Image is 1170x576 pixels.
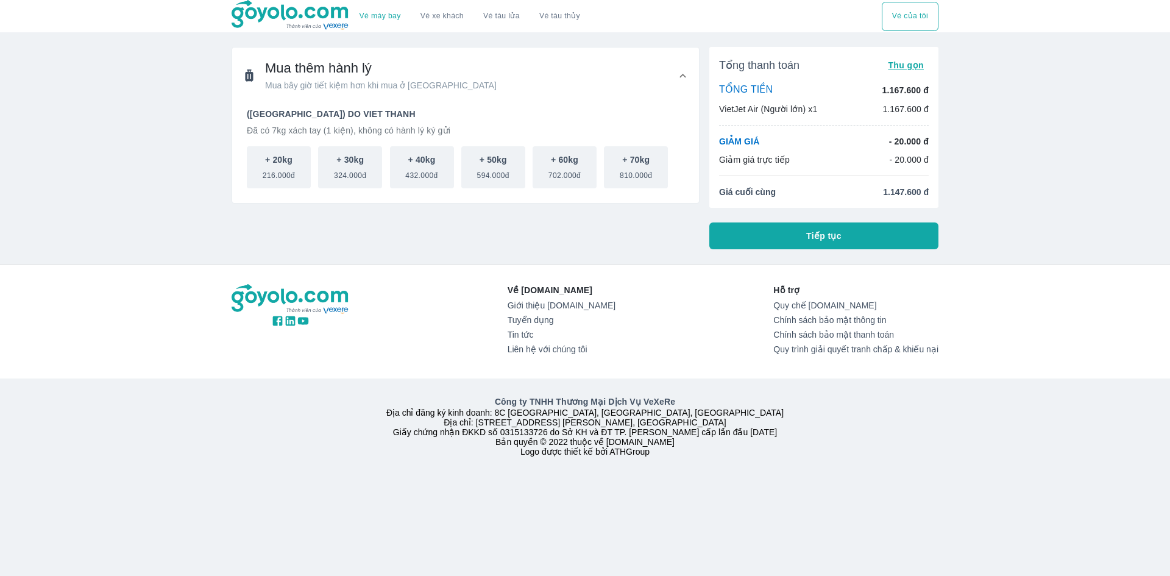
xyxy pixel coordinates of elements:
span: Mua thêm hành lý [265,60,497,77]
p: - 20.000 đ [889,135,929,148]
p: GIẢM GIÁ [719,135,759,148]
button: Tiếp tục [709,222,938,249]
button: + 60kg702.000đ [533,146,597,188]
span: Giá cuối cùng [719,186,776,198]
span: 594.000đ [477,166,509,180]
a: Vé xe khách [420,12,464,21]
p: + 50kg [480,154,507,166]
p: + 70kg [622,154,650,166]
a: Giới thiệu [DOMAIN_NAME] [508,300,615,310]
div: Địa chỉ đăng ký kinh doanh: 8C [GEOGRAPHIC_DATA], [GEOGRAPHIC_DATA], [GEOGRAPHIC_DATA] Địa chỉ: [... [224,396,946,457]
p: 1.167.600 đ [882,103,929,115]
a: Liên hệ với chúng tôi [508,344,615,354]
button: + 70kg810.000đ [604,146,668,188]
p: + 40kg [408,154,436,166]
button: + 40kg432.000đ [390,146,454,188]
span: Tiếp tục [806,230,842,242]
button: + 20kg216.000đ [247,146,311,188]
a: Chính sách bảo mật thanh toán [773,330,938,340]
p: + 60kg [551,154,578,166]
a: Vé tàu lửa [473,2,530,31]
button: Vé của tôi [882,2,938,31]
span: 810.000đ [620,166,652,180]
p: Đã có 7kg xách tay (1 kiện), không có hành lý ký gửi [247,124,684,137]
div: Mua thêm hành lýMua bây giờ tiết kiệm hơn khi mua ở [GEOGRAPHIC_DATA] [232,104,699,203]
span: 432.000đ [405,166,438,180]
p: VietJet Air (Người lớn) x1 [719,103,817,115]
span: Thu gọn [888,60,924,70]
p: 1.167.600 đ [882,84,929,96]
a: Vé máy bay [360,12,401,21]
p: TỔNG TIỀN [719,84,773,97]
span: 216.000đ [263,166,295,180]
span: 702.000đ [548,166,581,180]
div: choose transportation mode [350,2,590,31]
span: 1.147.600 đ [883,186,929,198]
p: - 20.000 đ [889,154,929,166]
div: scrollable baggage options [247,146,684,188]
p: + 30kg [336,154,364,166]
a: Quy trình giải quyết tranh chấp & khiếu nại [773,344,938,354]
button: Thu gọn [883,57,929,74]
p: ([GEOGRAPHIC_DATA]) DO VIET THANH [247,108,684,120]
button: + 30kg324.000đ [318,146,382,188]
p: Hỗ trợ [773,284,938,296]
button: + 50kg594.000đ [461,146,525,188]
a: Tuyển dụng [508,315,615,325]
button: Vé tàu thủy [530,2,590,31]
p: Giảm giá trực tiếp [719,154,790,166]
p: Về [DOMAIN_NAME] [508,284,615,296]
span: Tổng thanh toán [719,58,799,73]
p: Công ty TNHH Thương Mại Dịch Vụ VeXeRe [234,396,936,408]
a: Chính sách bảo mật thông tin [773,315,938,325]
span: 324.000đ [334,166,366,180]
span: Mua bây giờ tiết kiệm hơn khi mua ở [GEOGRAPHIC_DATA] [265,79,497,91]
div: choose transportation mode [882,2,938,31]
div: Mua thêm hành lýMua bây giờ tiết kiệm hơn khi mua ở [GEOGRAPHIC_DATA] [232,48,699,104]
p: + 20kg [265,154,292,166]
a: Quy chế [DOMAIN_NAME] [773,300,938,310]
a: Tin tức [508,330,615,340]
img: logo [232,284,350,315]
